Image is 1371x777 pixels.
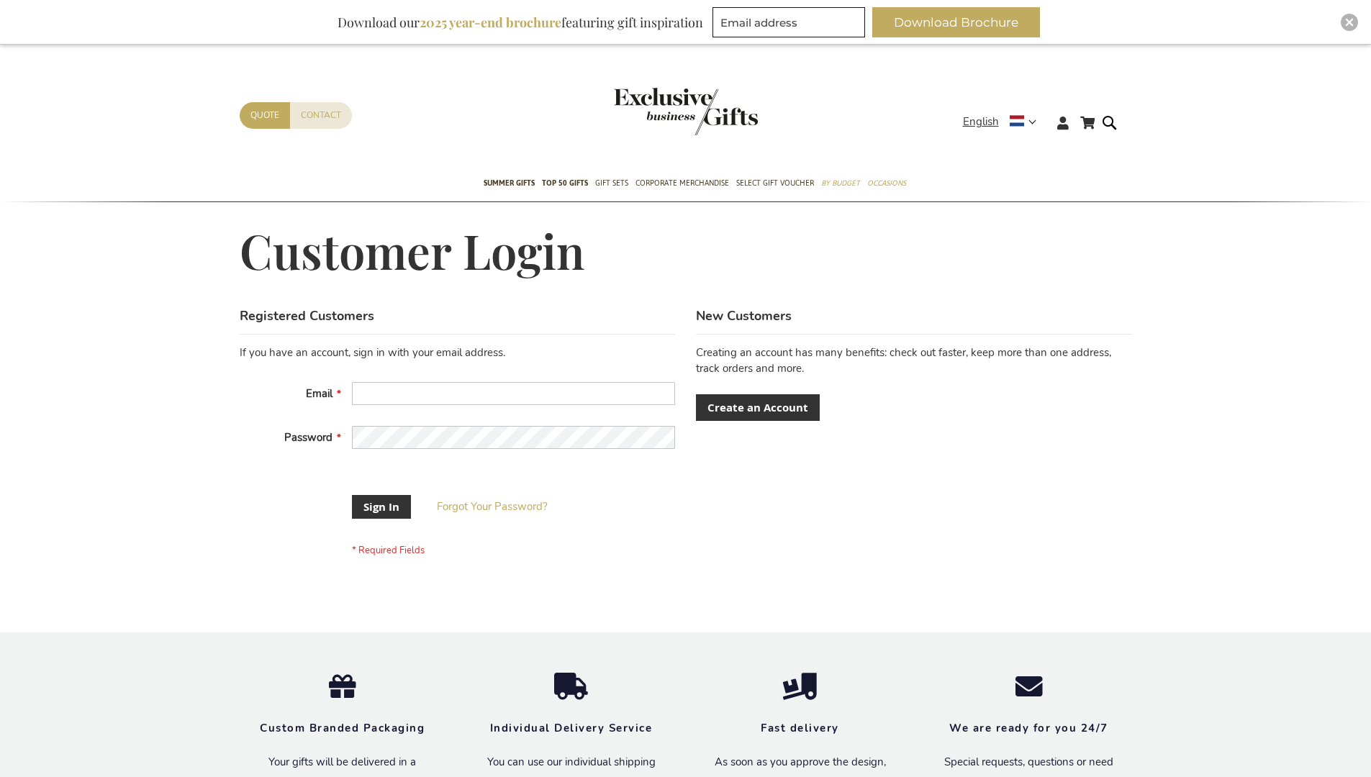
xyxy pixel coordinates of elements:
img: Close [1345,18,1354,27]
span: By Budget [821,176,860,191]
a: Forgot Your Password? [437,499,548,514]
span: Create an Account [707,400,808,415]
a: Create an Account [696,394,820,421]
span: Sign In [363,499,399,514]
div: Download our featuring gift inspiration [331,7,710,37]
strong: Custom Branded Packaging [260,721,425,735]
a: store logo [614,88,686,135]
input: Email address [712,7,865,37]
div: Close [1341,14,1358,31]
a: TOP 50 Gifts [542,166,588,202]
a: Corporate Merchandise [635,166,729,202]
form: marketing offers and promotions [712,7,869,42]
a: Quote [240,102,290,129]
a: Gift Sets [595,166,628,202]
span: Forgot Your Password? [437,499,548,514]
span: Password [284,430,332,445]
a: Contact [290,102,352,129]
img: Exclusive Business gifts logo [614,88,758,135]
strong: Individual Delivery Service [490,721,653,735]
b: 2025 year-end brochure [420,14,561,31]
button: Download Brochure [872,7,1040,37]
a: Occasions [867,166,906,202]
a: By Budget [821,166,860,202]
span: Gift Sets [595,176,628,191]
strong: Registered Customers [240,307,374,324]
a: Select Gift Voucher [736,166,814,202]
strong: We are ready for you 24/7 [949,721,1108,735]
div: If you have an account, sign in with your email address. [240,345,675,360]
strong: New Customers [696,307,792,324]
span: Summer Gifts [484,176,535,191]
span: TOP 50 Gifts [542,176,588,191]
span: Corporate Merchandise [635,176,729,191]
a: Summer Gifts [484,166,535,202]
span: Select Gift Voucher [736,176,814,191]
span: Email [306,386,332,401]
input: Email [352,382,675,405]
span: Customer Login [240,219,585,281]
span: English [963,114,999,130]
strong: Fast delivery [761,721,839,735]
button: Sign In [352,495,411,519]
span: Occasions [867,176,906,191]
p: Creating an account has many benefits: check out faster, keep more than one address, track orders... [696,345,1131,376]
